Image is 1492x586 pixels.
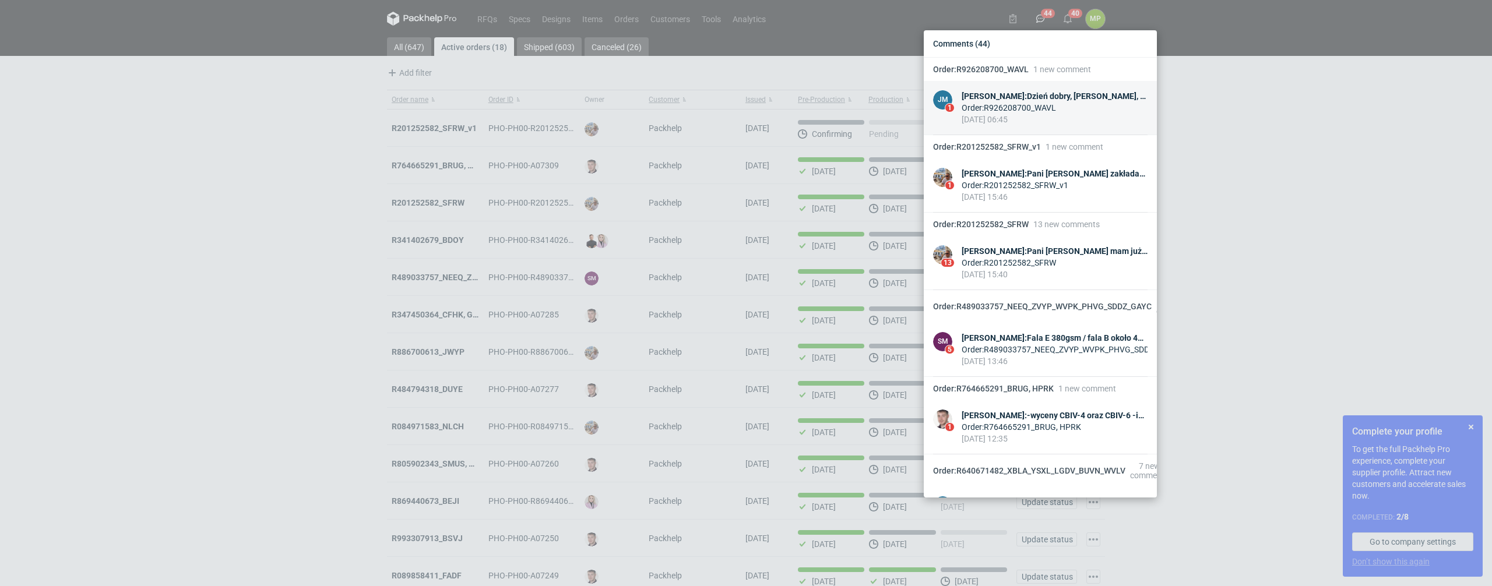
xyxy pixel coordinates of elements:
div: Order : R201252582_SFRW_v1 [962,179,1148,191]
div: [PERSON_NAME] : -wyceny CBIV-4 oraz CBIV-6 -indeks BRUG to jest nowy projekt -HPRK ten rozmiar by... [962,410,1148,421]
span: 7 new comments [1130,461,1169,480]
button: Order:R489033757_NEEQ_ZVYP_WVPK_PHVG_SDDZ_GAYC5 new comments [924,290,1157,323]
div: Comments (44) [928,35,1152,52]
div: [PERSON_NAME] : Karton Leaeflo_CWNQ / BUVN - 430x370x125 mm w/z 5 palet / 1200x1000 1800 h / waga... [962,496,1148,508]
a: JM7[PERSON_NAME]:Karton Leaeflo_CWNQ / BUVN - 430x370x125 mm w/z 5 palet / 1200x1000 1800 h / wag... [924,487,1157,541]
span: 13 new comments [1033,220,1100,229]
div: [PERSON_NAME] : Dzień dobry, [PERSON_NAME], proszę o informację kiedy zostanie odebrane zlecenie ... [962,90,1148,102]
button: Order:R201252582_SFRW13 new comments [924,213,1157,236]
div: [PERSON_NAME] : Fala E 380gsm / fala B około 460gsm [962,332,1148,344]
img: Maciej Sikora [933,410,952,429]
div: [DATE] 15:46 [962,191,1148,203]
div: [DATE] 13:46 [962,355,1148,367]
figcaption: SM [933,332,952,351]
a: Michał Palasek1[PERSON_NAME]:Pani [PERSON_NAME] zakładam jeszcze raz zamówienie z właściwym pliki... [924,158,1157,213]
div: Sebastian Markut [933,332,952,351]
span: Order : R201252582_SFRW [933,220,1029,229]
div: Joanna Myślak [933,90,952,110]
button: Order:R201252582_SFRW_v11 new comment [924,135,1157,158]
div: [DATE] 06:45 [962,114,1148,125]
span: 1 new comment [1046,142,1103,151]
span: Order : R764665291_BRUG, HPRK [933,384,1054,393]
span: 5 new comments [1156,297,1195,316]
div: [PERSON_NAME] : Pani [PERSON_NAME] zakładam jeszcze raz zamówienie z właściwym plikiem produkcyjn... [962,168,1148,179]
div: Order : R489033757_NEEQ_ZVYP_WVPK_PHVG_SDDZ_GAYC [962,344,1148,355]
span: Order : R489033757_NEEQ_ZVYP_WVPK_PHVG_SDDZ_GAYC [933,302,1152,311]
div: [PERSON_NAME] : Pani [PERSON_NAME] mam już poprawiony plik produkcyjny. Proszę zamknąć to zleceni... [962,245,1148,257]
span: Order : R640671482_XBLA_YSXL_LGDV_BUVN_WVLV [933,466,1125,475]
span: 1 new comment [1058,384,1116,393]
span: Order : R201252582_SFRW_v1 [933,142,1041,151]
span: 1 new comment [1033,65,1091,74]
button: Order:R640671482_XBLA_YSXL_LGDV_BUVN_WVLV7 new comments [924,454,1157,487]
div: Joanna Myślak [933,496,952,516]
span: Order : R926208700_WAVL [933,65,1029,74]
div: Order : R764665291_BRUG, HPRK [962,421,1148,433]
button: Order:R764665291_BRUG, HPRK1 new comment [924,377,1157,400]
div: [DATE] 12:35 [962,433,1148,444]
a: JM1[PERSON_NAME]:Dzień dobry, [PERSON_NAME], proszę o informację kiedy zostanie odebrane zlecenie... [924,81,1157,135]
div: [DATE] 15:40 [962,269,1148,280]
a: Maciej Sikora1[PERSON_NAME]:-wyceny CBIV-4 oraz CBIV-6 -indeks BRUG to jest nowy projekt -HPRK te... [924,400,1157,454]
a: SM5[PERSON_NAME]:Fala E 380gsm / fala B około 460gsmOrder:R489033757_NEEQ_ZVYP_WVPK_PHVG_SDDZ_GAY... [924,323,1157,377]
button: Order:R926208700_WAVL1 new comment [924,58,1157,81]
img: Michał Palasek [933,168,952,187]
a: Michał Palasek13[PERSON_NAME]:Pani [PERSON_NAME] mam już poprawiony plik produkcyjny. Proszę zamk... [924,236,1157,290]
figcaption: JM [933,496,952,516]
div: Order : R926208700_WAVL [962,102,1148,114]
figcaption: JM [933,90,952,110]
img: Michał Palasek [933,245,952,264]
div: Order : R201252582_SFRW [962,257,1148,269]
